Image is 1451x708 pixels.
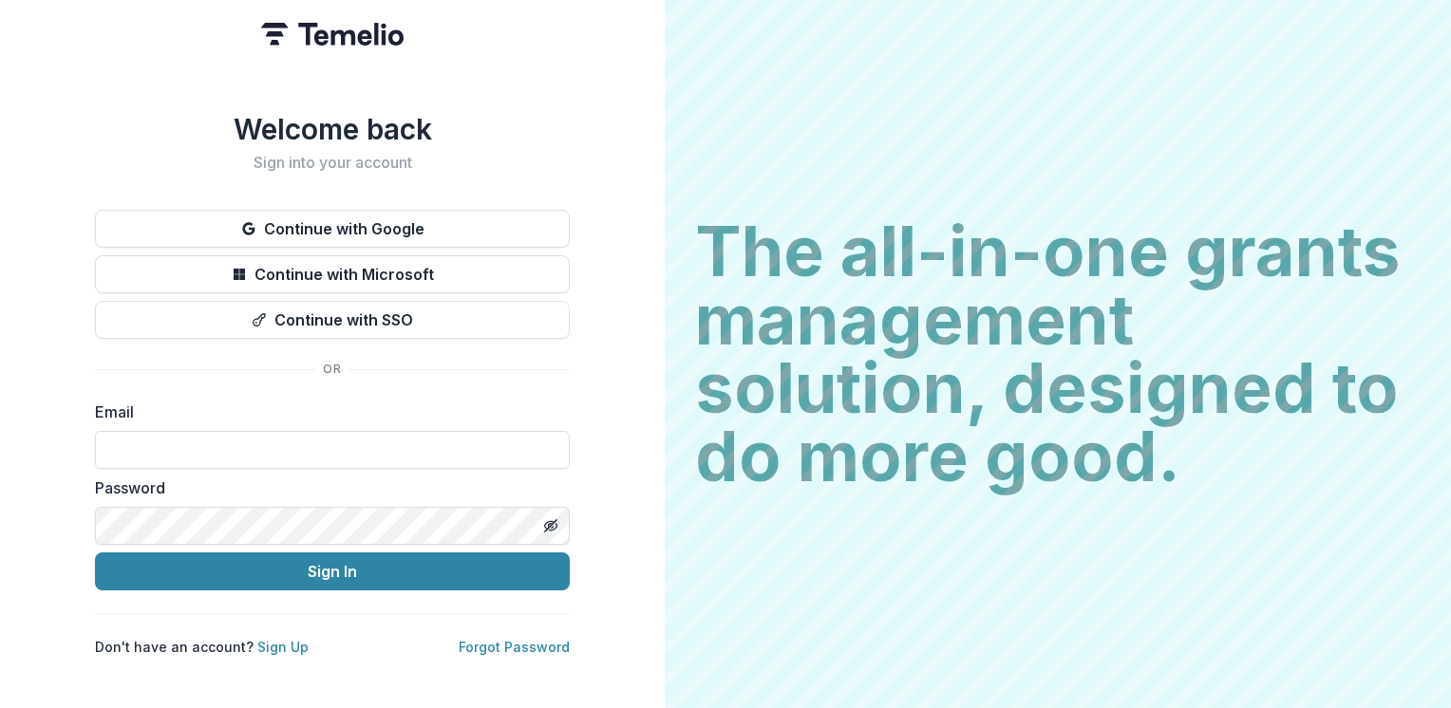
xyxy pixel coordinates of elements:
a: Forgot Password [459,639,570,655]
button: Continue with Google [95,210,570,248]
button: Toggle password visibility [536,511,566,541]
h2: Sign into your account [95,154,570,172]
button: Continue with Microsoft [95,255,570,293]
label: Email [95,401,558,423]
button: Sign In [95,552,570,590]
p: Don't have an account? [95,637,309,657]
label: Password [95,476,558,499]
button: Continue with SSO [95,301,570,339]
h1: Welcome back [95,112,570,146]
img: Temelio [261,23,404,46]
a: Sign Up [257,639,309,655]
